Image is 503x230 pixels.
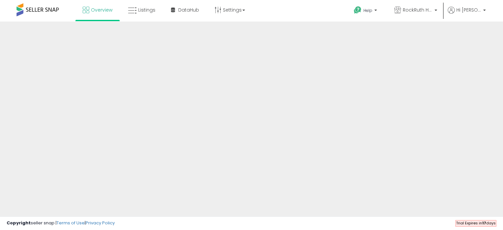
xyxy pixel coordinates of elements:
[349,1,384,22] a: Help
[7,220,31,226] strong: Copyright
[178,7,199,13] span: DataHub
[482,220,486,226] b: 17
[403,7,433,13] span: RockRuth HVAC E-Commerce
[86,220,115,226] a: Privacy Policy
[91,7,112,13] span: Overview
[354,6,362,14] i: Get Help
[363,8,372,13] span: Help
[57,220,85,226] a: Terms of Use
[456,7,481,13] span: Hi [PERSON_NAME]
[7,220,115,226] div: seller snap | |
[456,220,496,226] span: Trial Expires in days
[138,7,155,13] span: Listings
[448,7,486,22] a: Hi [PERSON_NAME]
